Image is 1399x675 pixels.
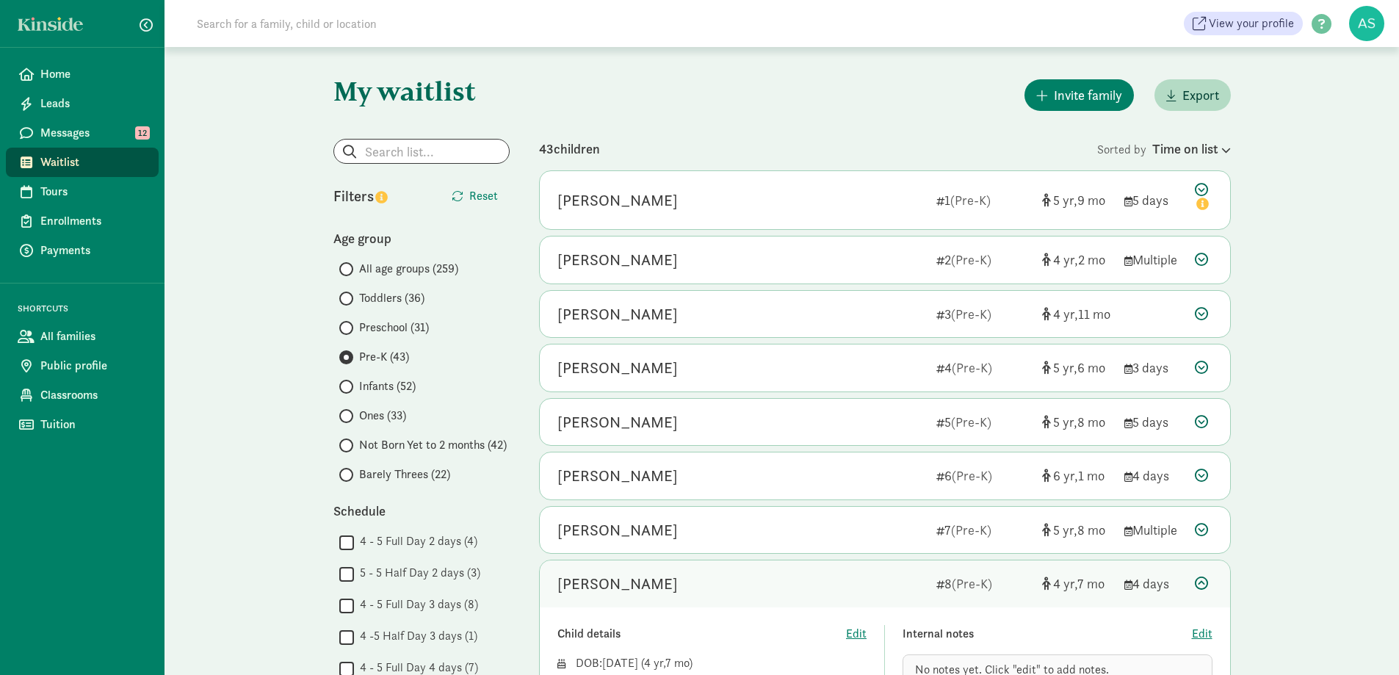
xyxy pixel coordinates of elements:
[557,411,678,434] div: Lanie Lockwood
[1124,574,1183,593] div: 4 days
[1078,467,1105,484] span: 1
[557,189,678,212] div: Kelvin Lopez Vargas
[6,59,159,89] a: Home
[359,378,416,395] span: Infants (52)
[40,357,147,375] span: Public profile
[557,248,678,272] div: Lorelei Berghammer
[936,466,1030,486] div: 6
[359,348,409,366] span: Pre-K (43)
[1053,467,1078,484] span: 6
[557,519,678,542] div: Aleksa Mickovic
[1192,625,1212,643] button: Edit
[1042,250,1113,270] div: [object Object]
[1042,304,1113,324] div: [object Object]
[1053,306,1078,322] span: 4
[951,521,991,538] span: (Pre-K)
[1124,520,1183,540] div: Multiple
[1097,139,1231,159] div: Sorted by
[1053,575,1077,592] span: 4
[1053,521,1077,538] span: 5
[333,185,422,207] div: Filters
[40,416,147,433] span: Tuition
[846,625,867,643] button: Edit
[6,236,159,265] a: Payments
[1326,604,1399,675] iframe: Chat Widget
[1184,12,1303,35] a: View your profile
[1042,190,1113,210] div: [object Object]
[903,625,1192,643] div: Internal notes
[951,306,991,322] span: (Pre-K)
[952,575,992,592] span: (Pre-K)
[1053,414,1077,430] span: 5
[1042,466,1113,486] div: [object Object]
[440,181,510,211] button: Reset
[354,533,477,550] label: 4 - 5 Full Day 2 days (4)
[557,356,678,380] div: Chelsea Scudder
[333,228,510,248] div: Age group
[950,192,991,209] span: (Pre-K)
[469,187,498,205] span: Reset
[1077,414,1105,430] span: 8
[1209,15,1294,32] span: View your profile
[936,412,1030,432] div: 5
[6,177,159,206] a: Tours
[951,251,991,268] span: (Pre-K)
[1077,359,1105,376] span: 6
[354,564,480,582] label: 5 - 5 Half Day 2 days (3)
[1124,466,1183,486] div: 4 days
[6,148,159,177] a: Waitlist
[40,183,147,201] span: Tours
[1124,190,1183,210] div: 5 days
[40,65,147,83] span: Home
[1053,251,1078,268] span: 4
[1152,139,1231,159] div: Time on list
[1154,79,1231,111] button: Export
[6,206,159,236] a: Enrollments
[40,328,147,345] span: All families
[1054,85,1122,105] span: Invite family
[359,466,450,483] span: Barely Threes (22)
[952,359,992,376] span: (Pre-K)
[354,596,478,613] label: 4 - 5 Full Day 3 days (8)
[936,250,1030,270] div: 2
[665,655,689,671] span: 7
[951,414,991,430] span: (Pre-K)
[359,260,458,278] span: All age groups (259)
[557,625,847,643] div: Child details
[6,351,159,380] a: Public profile
[334,140,509,163] input: Search list...
[40,386,147,404] span: Classrooms
[936,304,1030,324] div: 3
[602,655,638,671] span: [DATE]
[936,574,1030,593] div: 8
[1078,306,1110,322] span: 11
[6,89,159,118] a: Leads
[1077,575,1105,592] span: 7
[936,358,1030,378] div: 4
[557,464,678,488] div: Iona Feild
[1053,359,1077,376] span: 5
[557,303,678,326] div: Bryce Mueller
[359,407,406,425] span: Ones (33)
[188,9,600,38] input: Search for a family, child or location
[1024,79,1134,111] button: Invite family
[539,139,1097,159] div: 43 children
[1124,412,1183,432] div: 5 days
[6,322,159,351] a: All families
[1053,192,1077,209] span: 5
[6,118,159,148] a: Messages 12
[936,190,1030,210] div: 1
[40,212,147,230] span: Enrollments
[6,410,159,439] a: Tuition
[1078,251,1105,268] span: 2
[557,572,678,596] div: Wyatte Arsenault
[6,380,159,410] a: Classrooms
[359,319,429,336] span: Preschool (31)
[1042,574,1113,593] div: [object Object]
[1042,358,1113,378] div: [object Object]
[40,95,147,112] span: Leads
[1182,85,1219,105] span: Export
[359,436,507,454] span: Not Born Yet to 2 months (42)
